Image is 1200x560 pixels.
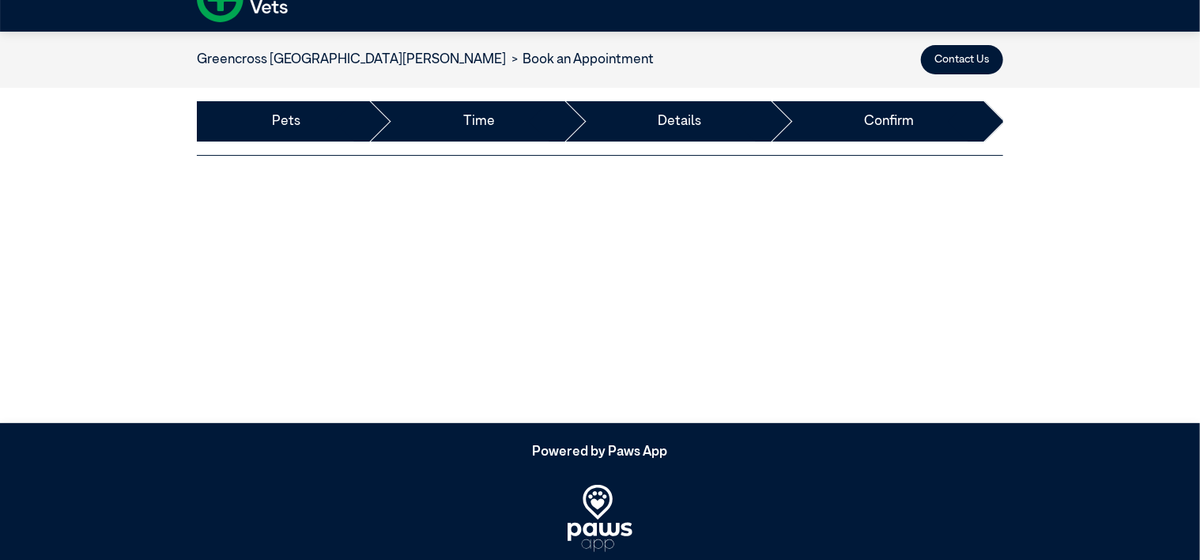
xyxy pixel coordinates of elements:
[197,53,506,66] a: Greencross [GEOGRAPHIC_DATA][PERSON_NAME]
[197,50,655,70] nav: breadcrumb
[568,485,632,552] img: PawsApp
[865,112,915,132] a: Confirm
[272,112,300,132] a: Pets
[197,445,1003,460] h5: Powered by Paws App
[463,112,495,132] a: Time
[658,112,701,132] a: Details
[921,45,1003,74] button: Contact Us
[506,50,655,70] li: Book an Appointment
